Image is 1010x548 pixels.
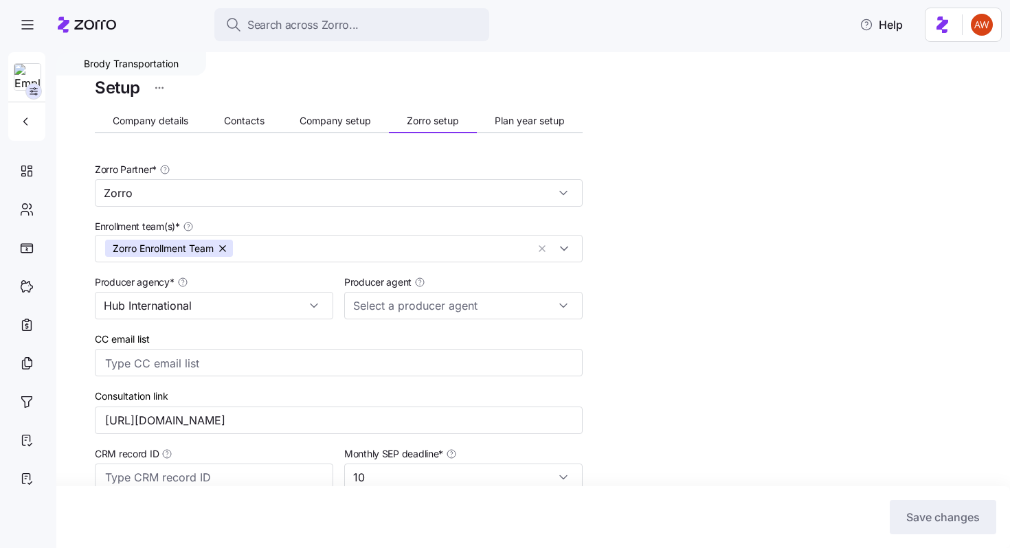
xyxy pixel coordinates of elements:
span: Company setup [300,116,371,126]
div: Brody Transportation [56,52,206,76]
input: Select a producer agency [95,292,333,319]
span: Monthly SEP deadline * [344,447,443,461]
img: Employer logo [14,64,41,91]
button: Save changes [890,500,996,534]
span: Zorro setup [407,116,459,126]
label: Consultation link [95,389,168,404]
span: Contacts [224,116,265,126]
span: Zorro Partner * [95,163,157,176]
input: Type CC email list [105,354,545,372]
span: Save changes [906,509,980,525]
span: Search across Zorro... [247,16,359,34]
span: Zorro Enrollment Team [113,240,214,257]
span: Producer agency * [95,275,175,289]
button: Search across Zorro... [214,8,489,41]
input: Select a producer agent [344,292,583,319]
span: CRM record ID [95,447,159,461]
span: Plan year setup [495,116,565,126]
span: Help [860,16,903,33]
span: Enrollment team(s) * [95,220,180,233]
input: Type CRM record ID [95,464,333,491]
input: Select the monthly SEP deadline [344,464,583,491]
h1: Setup [95,77,140,98]
input: Select a partner [95,179,583,207]
img: 3c671664b44671044fa8929adf5007c6 [971,14,993,36]
button: Help [849,11,914,38]
span: Producer agent [344,275,412,289]
input: Consultation link [95,407,583,434]
label: CC email list [95,332,150,347]
span: Company details [113,116,188,126]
